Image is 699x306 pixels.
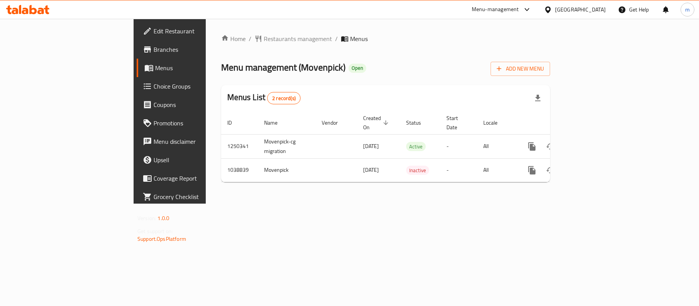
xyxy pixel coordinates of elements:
[472,5,519,14] div: Menu-management
[363,165,379,175] span: [DATE]
[322,118,348,127] span: Vendor
[154,155,244,165] span: Upsell
[440,158,477,182] td: -
[154,26,244,36] span: Edit Restaurant
[477,158,517,182] td: All
[406,166,429,175] span: Inactive
[154,118,244,128] span: Promotions
[137,114,250,132] a: Promotions
[541,137,560,156] button: Change Status
[137,77,250,95] a: Choice Groups
[406,142,426,151] span: Active
[154,192,244,201] span: Grocery Checklist
[137,234,186,244] a: Support.OpsPlatform
[523,137,541,156] button: more
[264,118,288,127] span: Name
[154,100,244,109] span: Coupons
[137,226,173,236] span: Get support on:
[349,64,366,73] div: Open
[157,213,169,223] span: 1.0.0
[154,137,244,146] span: Menu disclaimer
[523,161,541,179] button: more
[221,59,345,76] span: Menu management ( Movenpick )
[137,188,250,206] a: Grocery Checklist
[264,34,332,43] span: Restaurants management
[154,174,244,183] span: Coverage Report
[529,89,547,107] div: Export file
[267,92,301,104] div: Total records count
[363,141,379,151] span: [DATE]
[258,158,316,182] td: Movenpick
[258,134,316,158] td: Movenpick-cg migration
[137,213,156,223] span: Version:
[541,161,560,179] button: Change Status
[491,62,550,76] button: Add New Menu
[555,5,606,14] div: [GEOGRAPHIC_DATA]
[440,134,477,158] td: -
[483,118,507,127] span: Locale
[350,34,368,43] span: Menus
[137,169,250,188] a: Coverage Report
[227,118,242,127] span: ID
[685,5,690,14] span: m
[137,22,250,40] a: Edit Restaurant
[446,114,468,132] span: Start Date
[477,134,517,158] td: All
[137,132,250,151] a: Menu disclaimer
[406,118,431,127] span: Status
[363,114,391,132] span: Created On
[155,63,244,72] span: Menus
[227,92,301,104] h2: Menus List
[349,65,366,71] span: Open
[137,40,250,59] a: Branches
[137,59,250,77] a: Menus
[137,95,250,114] a: Coupons
[137,151,250,169] a: Upsell
[497,64,544,74] span: Add New Menu
[268,95,300,102] span: 2 record(s)
[154,82,244,91] span: Choice Groups
[221,34,550,43] nav: breadcrumb
[254,34,332,43] a: Restaurants management
[154,45,244,54] span: Branches
[221,111,603,182] table: enhanced table
[335,34,338,43] li: /
[517,111,603,135] th: Actions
